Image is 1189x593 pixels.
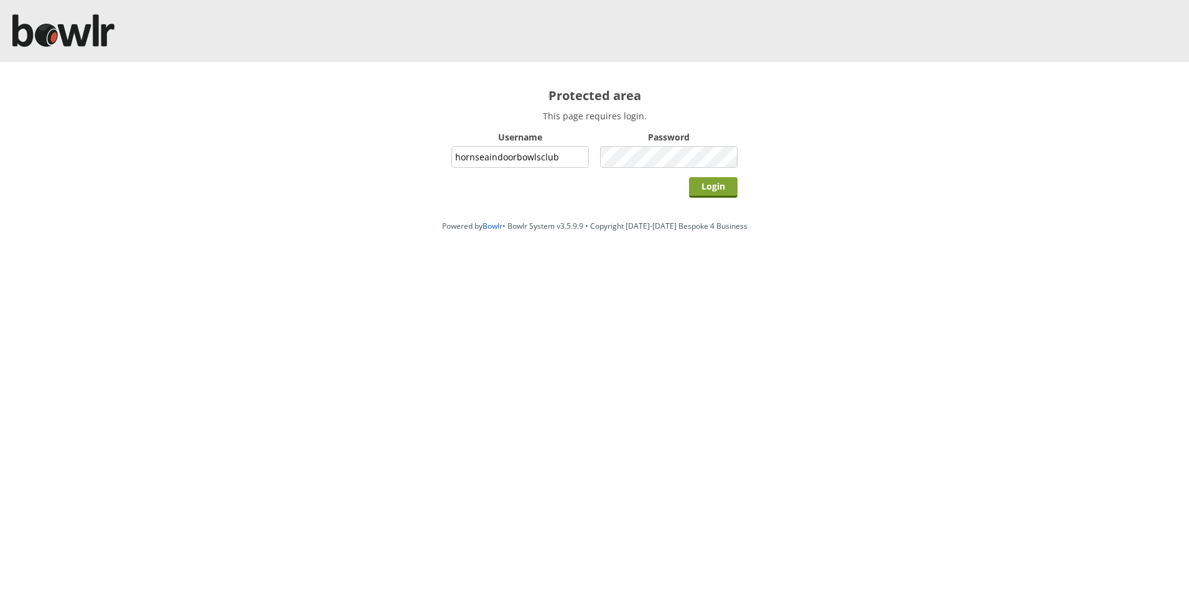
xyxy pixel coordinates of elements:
[689,177,738,198] input: Login
[451,110,738,122] p: This page requires login.
[451,131,589,143] label: Username
[600,131,738,143] label: Password
[442,221,747,231] span: Powered by • Bowlr System v3.5.9.9 • Copyright [DATE]-[DATE] Bespoke 4 Business
[483,221,502,231] a: Bowlr
[451,87,738,104] h2: Protected area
